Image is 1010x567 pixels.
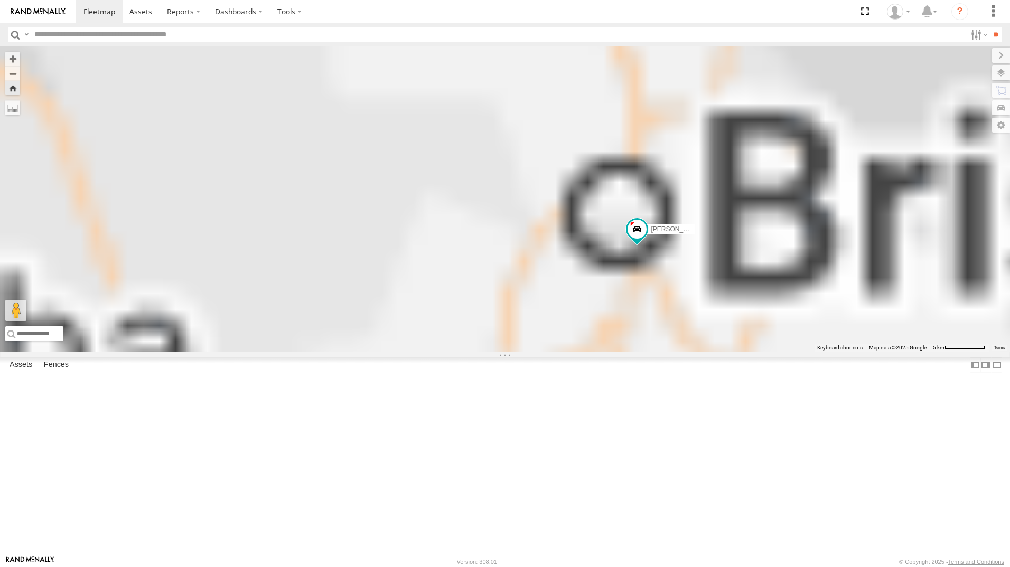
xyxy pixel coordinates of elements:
[817,344,863,352] button: Keyboard shortcuts
[5,81,20,95] button: Zoom Home
[869,345,927,351] span: Map data ©2025 Google
[4,357,38,372] label: Assets
[992,357,1002,373] label: Hide Summary Table
[651,225,703,233] span: [PERSON_NAME]
[992,118,1010,133] label: Map Settings
[883,4,914,20] div: Marco DiBenedetto
[11,8,66,15] img: rand-logo.svg
[980,357,991,373] label: Dock Summary Table to the Right
[457,559,497,565] div: Version: 308.01
[899,559,1004,565] div: © Copyright 2025 -
[994,346,1005,350] a: Terms (opens in new tab)
[930,344,989,352] button: Map Scale: 5 km per 74 pixels
[951,3,968,20] i: ?
[5,66,20,81] button: Zoom out
[933,345,944,351] span: 5 km
[6,556,54,567] a: Visit our Website
[5,300,26,321] button: Drag Pegman onto the map to open Street View
[39,357,74,372] label: Fences
[22,27,31,42] label: Search Query
[967,27,989,42] label: Search Filter Options
[970,357,980,373] label: Dock Summary Table to the Left
[948,559,1004,565] a: Terms and Conditions
[5,100,20,115] label: Measure
[5,52,20,66] button: Zoom in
